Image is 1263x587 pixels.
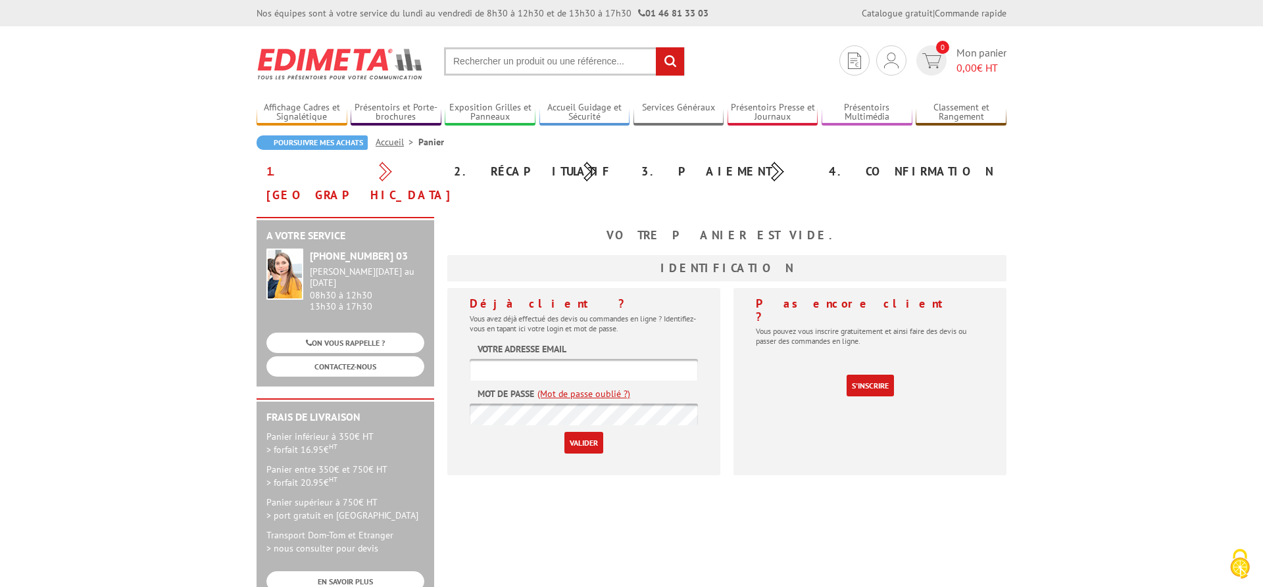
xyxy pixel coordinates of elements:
img: widget-service.jpg [266,248,303,300]
input: rechercher [656,47,684,76]
span: Mon panier [956,45,1006,76]
h2: A votre service [266,230,424,242]
a: ON VOUS RAPPELLE ? [266,333,424,353]
span: 0,00 [956,61,977,74]
a: Commande rapide [935,7,1006,19]
div: 2. Récapitulatif [444,160,631,183]
a: Accueil [376,136,418,148]
li: Panier [418,135,444,149]
a: Classement et Rangement [916,102,1006,124]
a: Poursuivre mes achats [257,135,368,150]
p: Panier supérieur à 750€ HT [266,496,424,522]
span: > port gratuit en [GEOGRAPHIC_DATA] [266,509,418,521]
strong: [PHONE_NUMBER] 03 [310,249,408,262]
p: Panier entre 350€ et 750€ HT [266,463,424,489]
div: 08h30 à 12h30 13h30 à 17h30 [310,266,424,312]
a: CONTACTEZ-NOUS [266,356,424,377]
p: Vous pouvez vous inscrire gratuitement et ainsi faire des devis ou passer des commandes en ligne. [756,326,984,346]
img: Cookies (fenêtre modale) [1224,548,1256,580]
span: 0 [936,41,949,54]
div: [PERSON_NAME][DATE] au [DATE] [310,266,424,289]
a: Affichage Cadres et Signalétique [257,102,347,124]
div: 1. [GEOGRAPHIC_DATA] [257,160,444,207]
sup: HT [329,442,337,451]
div: | [862,7,1006,20]
div: 4. Confirmation [819,160,1006,183]
b: Votre panier est vide. [607,227,847,243]
label: Mot de passe [478,387,534,400]
img: devis rapide [848,53,861,69]
span: > forfait 20.95€ [266,477,337,488]
img: devis rapide [884,53,899,68]
a: Accueil Guidage et Sécurité [539,102,630,124]
input: Rechercher un produit ou une référence... [444,47,685,76]
sup: HT [329,475,337,484]
a: Présentoirs et Porte-brochures [351,102,441,124]
span: > nous consulter pour devis [266,542,378,554]
p: Transport Dom-Tom et Etranger [266,528,424,555]
a: Présentoirs Presse et Journaux [728,102,818,124]
a: Présentoirs Multimédia [822,102,912,124]
span: > forfait 16.95€ [266,444,337,456]
span: € HT [956,60,1006,76]
a: Catalogue gratuit [862,7,933,19]
p: Panier inférieur à 350€ HT [266,430,424,456]
label: Votre adresse email [478,342,566,356]
input: Valider [564,432,603,454]
strong: 01 46 81 33 03 [638,7,708,19]
div: Nos équipes sont à votre service du lundi au vendredi de 8h30 à 12h30 et de 13h30 à 17h30 [257,7,708,20]
p: Vous avez déjà effectué des devis ou commandes en ligne ? Identifiez-vous en tapant ici votre log... [470,314,698,333]
a: S'inscrire [847,375,894,396]
a: (Mot de passe oublié ?) [537,387,630,400]
button: Cookies (fenêtre modale) [1217,542,1263,587]
a: Services Généraux [633,102,724,124]
h3: Identification [447,255,1006,281]
a: Exposition Grilles et Panneaux [445,102,535,124]
h4: Pas encore client ? [756,297,984,323]
img: devis rapide [922,53,941,68]
a: devis rapide 0 Mon panier 0,00€ HT [913,45,1006,76]
div: 3. Paiement [631,160,819,183]
img: Edimeta [257,39,424,88]
h2: Frais de Livraison [266,411,424,423]
h4: Déjà client ? [470,297,698,310]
